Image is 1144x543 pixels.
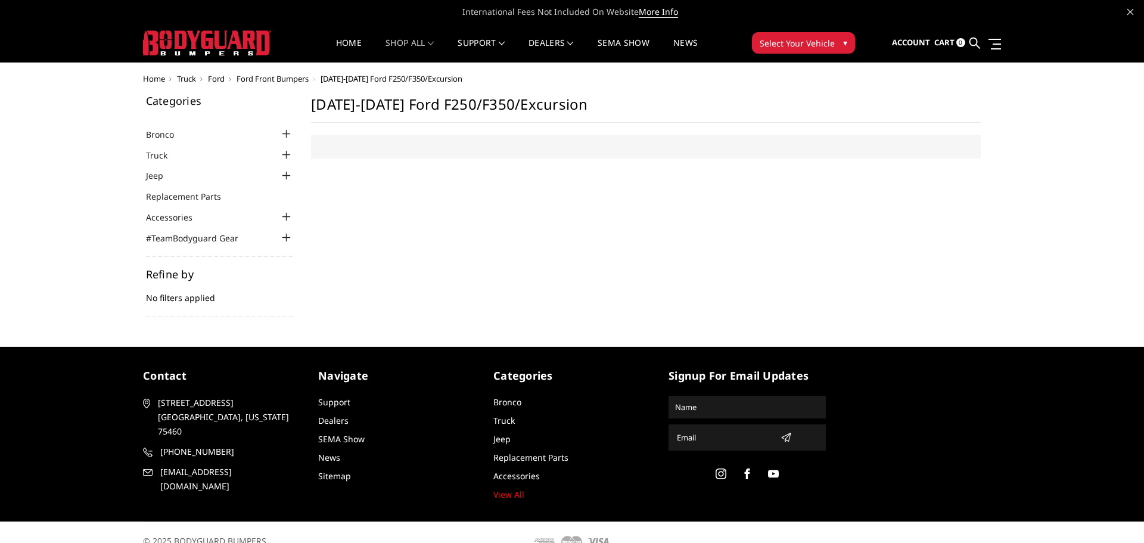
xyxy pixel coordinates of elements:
[670,398,824,417] input: Name
[160,465,299,494] span: [EMAIL_ADDRESS][DOMAIN_NAME]
[598,39,649,62] a: SEMA Show
[146,190,236,203] a: Replacement Parts
[321,73,462,84] span: [DATE]-[DATE] Ford F250/F350/Excursion
[143,30,271,55] img: BODYGUARD BUMPERS
[146,211,207,224] a: Accessories
[493,489,524,500] a: View All
[318,452,340,463] a: News
[318,396,350,408] a: Support
[143,445,300,459] a: [PHONE_NUMBER]
[143,465,300,494] a: [EMAIL_ADDRESS][DOMAIN_NAME]
[669,368,826,384] h5: signup for email updates
[208,73,225,84] a: Ford
[318,433,365,445] a: SEMA Show
[386,39,434,62] a: shop all
[177,73,196,84] a: Truck
[311,95,981,123] h1: [DATE]-[DATE] Ford F250/F350/Excursion
[760,37,835,49] span: Select Your Vehicle
[843,36,847,49] span: ▾
[493,415,515,426] a: Truck
[237,73,309,84] a: Ford Front Bumpers
[529,39,574,62] a: Dealers
[143,368,300,384] h5: contact
[493,396,521,408] a: Bronco
[493,368,651,384] h5: Categories
[143,73,165,84] a: Home
[146,269,294,280] h5: Refine by
[934,37,955,48] span: Cart
[318,470,351,482] a: Sitemap
[146,169,178,182] a: Jeep
[146,149,182,162] a: Truck
[146,128,189,141] a: Bronco
[752,32,855,54] button: Select Your Vehicle
[934,27,965,59] a: Cart 0
[146,232,253,244] a: #TeamBodyguard Gear
[672,428,776,447] input: Email
[956,38,965,47] span: 0
[336,39,362,62] a: Home
[318,368,475,384] h5: Navigate
[892,27,930,59] a: Account
[493,470,540,482] a: Accessories
[318,415,349,426] a: Dealers
[639,6,678,18] a: More Info
[158,396,296,439] span: [STREET_ADDRESS] [GEOGRAPHIC_DATA], [US_STATE] 75460
[493,433,511,445] a: Jeep
[146,95,294,106] h5: Categories
[673,39,698,62] a: News
[146,269,294,317] div: No filters applied
[458,39,505,62] a: Support
[160,445,299,459] span: [PHONE_NUMBER]
[493,452,568,463] a: Replacement Parts
[892,37,930,48] span: Account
